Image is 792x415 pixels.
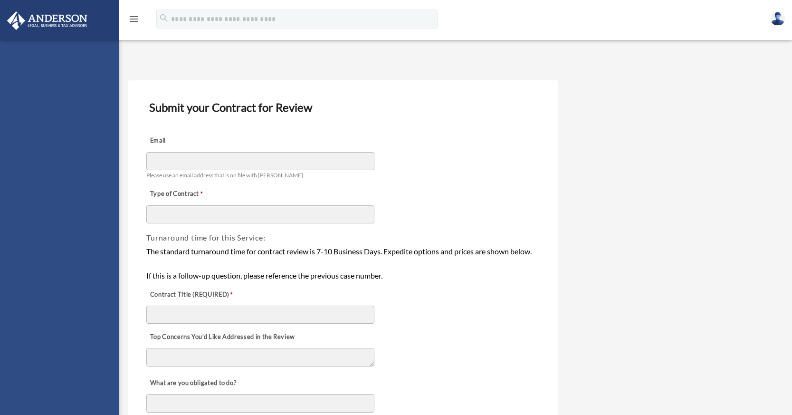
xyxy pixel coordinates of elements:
[146,172,303,179] span: Please use an email address that is on file with [PERSON_NAME]
[159,13,169,23] i: search
[771,12,785,26] img: User Pic
[146,288,241,301] label: Contract Title (REQUIRED)
[146,188,241,201] label: Type of Contract
[4,11,90,30] img: Anderson Advisors Platinum Portal
[146,245,540,282] div: The standard turnaround time for contract review is 7-10 Business Days. Expedite options and pric...
[128,13,140,25] i: menu
[146,330,297,344] label: Top Concerns You’d Like Addressed in the Review
[146,233,265,242] span: Turnaround time for this Service:
[145,97,541,117] h3: Submit your Contract for Review
[146,376,241,390] label: What are you obligated to do?
[128,17,140,25] a: menu
[146,135,241,148] label: Email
